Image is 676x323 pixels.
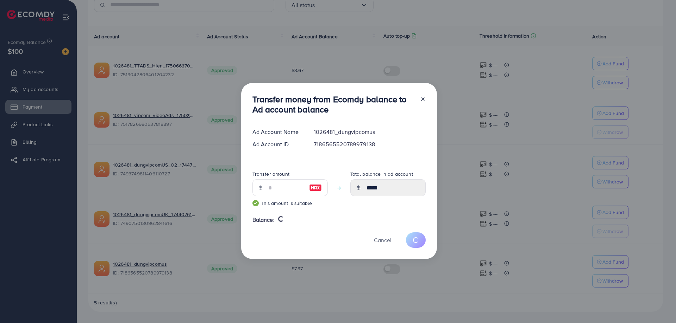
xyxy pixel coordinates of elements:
button: Cancel [365,232,400,247]
div: Ad Account ID [247,140,308,148]
span: Cancel [374,236,392,244]
img: guide [252,200,259,206]
img: image [309,183,322,192]
iframe: Chat [646,291,671,318]
label: Total balance in ad account [350,170,413,177]
div: Ad Account Name [247,128,308,136]
div: 1026481_dungvipcomus [308,128,431,136]
h3: Transfer money from Ecomdy balance to Ad account balance [252,94,414,115]
span: Balance: [252,216,275,224]
label: Transfer amount [252,170,289,177]
small: This amount is suitable [252,200,328,207]
div: 7186565520789979138 [308,140,431,148]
